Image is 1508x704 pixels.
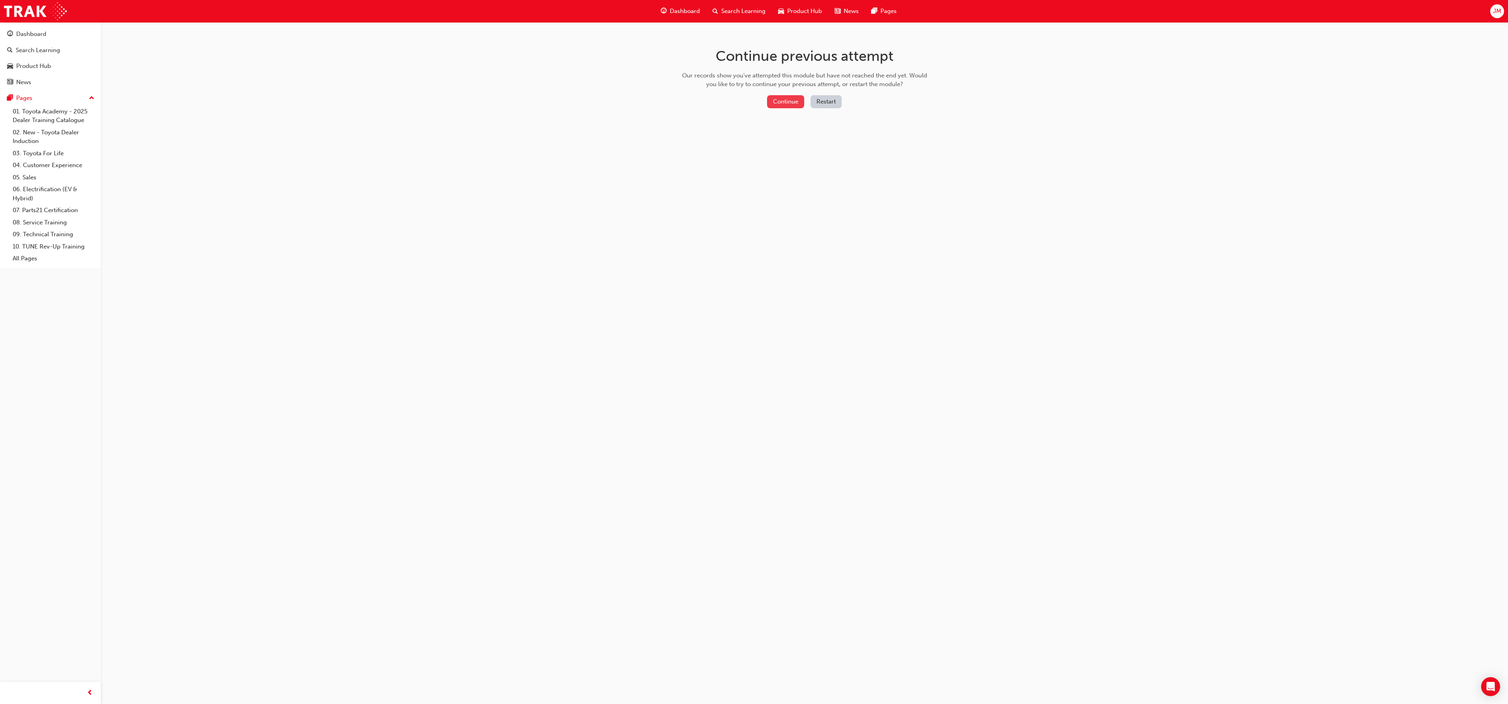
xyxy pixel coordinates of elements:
[7,79,13,86] span: news-icon
[9,126,98,147] a: 02. New - Toyota Dealer Induction
[3,25,98,91] button: DashboardSearch LearningProduct HubNews
[9,147,98,160] a: 03. Toyota For Life
[9,171,98,184] a: 05. Sales
[16,46,60,55] div: Search Learning
[9,204,98,216] a: 07. Parts21 Certification
[713,6,718,16] span: search-icon
[9,183,98,204] a: 06. Electrification (EV & Hybrid)
[89,93,94,104] span: up-icon
[811,95,842,108] button: Restart
[721,7,765,16] span: Search Learning
[654,3,706,19] a: guage-iconDashboard
[778,6,784,16] span: car-icon
[706,3,772,19] a: search-iconSearch Learning
[7,63,13,70] span: car-icon
[16,94,32,103] div: Pages
[772,3,828,19] a: car-iconProduct Hub
[3,27,98,41] a: Dashboard
[787,7,822,16] span: Product Hub
[9,216,98,229] a: 08. Service Training
[9,159,98,171] a: 04. Customer Experience
[1481,677,1500,696] div: Open Intercom Messenger
[9,252,98,265] a: All Pages
[1490,4,1504,18] button: JM
[4,2,67,20] img: Trak
[661,6,667,16] span: guage-icon
[3,43,98,58] a: Search Learning
[679,71,930,89] div: Our records show you've attempted this module but have not reached the end yet. Would you like to...
[679,47,930,65] h1: Continue previous attempt
[828,3,865,19] a: news-iconNews
[871,6,877,16] span: pages-icon
[3,91,98,105] button: Pages
[9,241,98,253] a: 10. TUNE Rev-Up Training
[9,228,98,241] a: 09. Technical Training
[3,59,98,73] a: Product Hub
[16,78,31,87] div: News
[7,31,13,38] span: guage-icon
[7,95,13,102] span: pages-icon
[16,62,51,71] div: Product Hub
[844,7,859,16] span: News
[1493,7,1501,16] span: JM
[670,7,700,16] span: Dashboard
[835,6,841,16] span: news-icon
[16,30,46,39] div: Dashboard
[9,105,98,126] a: 01. Toyota Academy - 2025 Dealer Training Catalogue
[3,75,98,90] a: News
[87,688,93,698] span: prev-icon
[880,7,897,16] span: Pages
[767,95,804,108] button: Continue
[7,47,13,54] span: search-icon
[865,3,903,19] a: pages-iconPages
